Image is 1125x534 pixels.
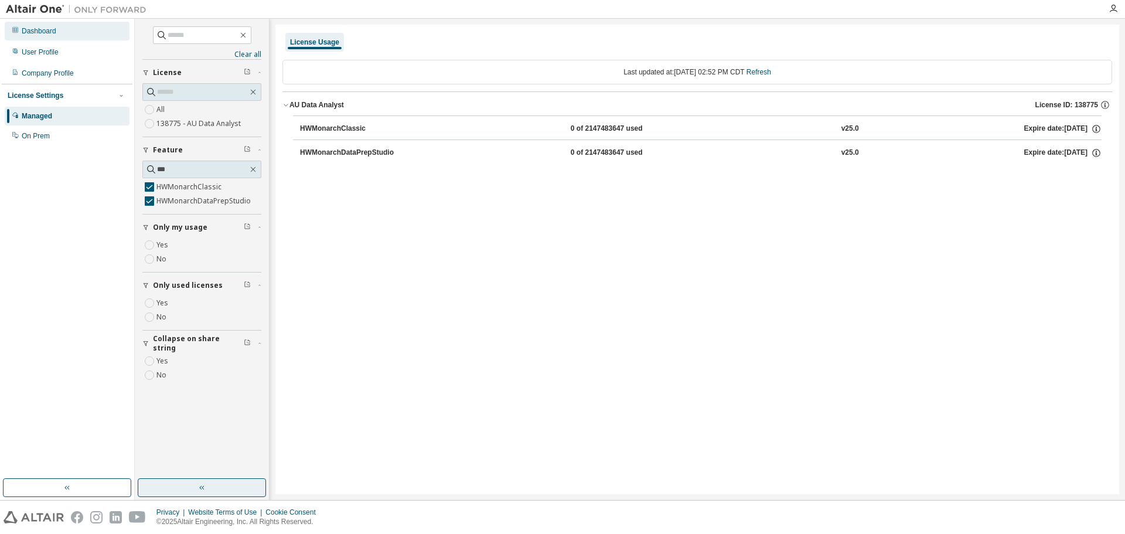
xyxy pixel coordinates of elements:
span: Only used licenses [153,281,223,290]
span: Clear filter [244,145,251,155]
img: instagram.svg [90,511,103,523]
div: Expire date: [DATE] [1024,148,1102,158]
label: Yes [156,354,171,368]
p: © 2025 Altair Engineering, Inc. All Rights Reserved. [156,517,323,527]
div: v25.0 [841,124,859,134]
a: Clear all [142,50,261,59]
button: Collapse on share string [142,331,261,356]
span: License [153,68,182,77]
label: No [156,310,169,324]
div: AU Data Analyst [289,100,344,110]
button: License [142,60,261,86]
div: v25.0 [841,148,859,158]
div: 0 of 2147483647 used [571,148,676,158]
div: Privacy [156,508,188,517]
div: License Usage [290,38,339,47]
span: Clear filter [244,223,251,232]
label: HWMonarchDataPrepStudio [156,194,253,208]
button: Only my usage [142,215,261,240]
label: Yes [156,238,171,252]
span: Clear filter [244,281,251,290]
button: HWMonarchClassic0 of 2147483647 usedv25.0Expire date:[DATE] [300,116,1102,142]
div: HWMonarchClassic [300,124,405,134]
span: License ID: 138775 [1035,100,1098,110]
div: On Prem [22,131,50,141]
div: HWMonarchDataPrepStudio [300,148,405,158]
button: Only used licenses [142,273,261,298]
div: Cookie Consent [265,508,322,517]
label: No [156,368,169,382]
div: Website Terms of Use [188,508,265,517]
div: Company Profile [22,69,74,78]
img: Altair One [6,4,152,15]
img: linkedin.svg [110,511,122,523]
div: 0 of 2147483647 used [571,124,676,134]
span: Feature [153,145,183,155]
img: facebook.svg [71,511,83,523]
div: Managed [22,111,52,121]
div: Dashboard [22,26,56,36]
span: Clear filter [244,339,251,348]
button: Feature [142,137,261,163]
div: User Profile [22,47,59,57]
div: License Settings [8,91,63,100]
label: 138775 - AU Data Analyst [156,117,243,131]
span: Clear filter [244,68,251,77]
button: HWMonarchDataPrepStudio0 of 2147483647 usedv25.0Expire date:[DATE] [300,140,1102,166]
label: No [156,252,169,266]
div: Last updated at: [DATE] 02:52 PM CDT [282,60,1112,84]
button: AU Data AnalystLicense ID: 138775 [282,92,1112,118]
span: Collapse on share string [153,334,244,353]
label: Yes [156,296,171,310]
div: Expire date: [DATE] [1024,124,1102,134]
a: Refresh [746,68,771,76]
img: altair_logo.svg [4,511,64,523]
label: All [156,103,167,117]
img: youtube.svg [129,511,146,523]
label: HWMonarchClassic [156,180,224,194]
span: Only my usage [153,223,207,232]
